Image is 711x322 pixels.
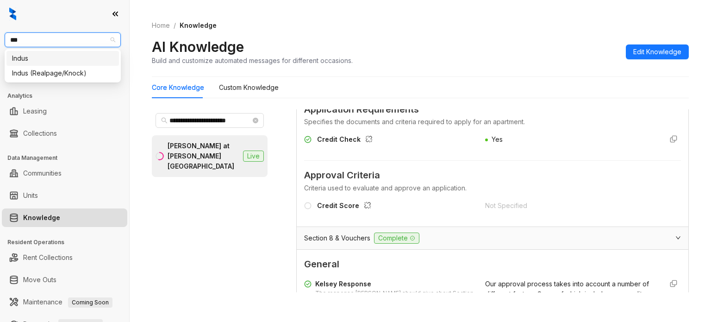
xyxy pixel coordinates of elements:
li: Move Outs [2,271,127,289]
li: Units [2,186,127,205]
a: Communities [23,164,62,183]
div: Core Knowledge [152,82,204,93]
h2: AI Knowledge [152,38,244,56]
span: Approval Criteria [304,168,681,183]
li: Leads [2,62,127,81]
div: Credit Check [317,134,376,146]
span: close-circle [253,118,258,123]
div: Build and customize automated messages for different occasions. [152,56,353,65]
span: General [304,257,681,271]
div: Indus (Realpage/Knock) [6,66,119,81]
a: Leasing [23,102,47,120]
h3: Data Management [7,154,129,162]
button: Edit Knowledge [626,44,689,59]
li: Collections [2,124,127,143]
div: Criteria used to evaluate and approve an application. [304,183,681,193]
h3: Resident Operations [7,238,129,246]
span: Coming Soon [68,297,112,308]
a: Move Outs [23,271,56,289]
div: Custom Knowledge [219,82,279,93]
span: Application Requirements [304,102,681,117]
div: Specifies the documents and criteria required to apply for an apartment. [304,117,681,127]
div: Credit Score [317,201,375,213]
div: The response [PERSON_NAME] should give about Section 8 and vouchers [315,289,474,307]
div: Indus (Realpage/Knock) [12,68,113,78]
img: logo [9,7,16,20]
span: Yes [492,135,503,143]
div: Section 8 & VouchersComplete [297,227,688,249]
span: search [161,117,168,124]
a: Home [150,20,172,31]
div: Indus [12,53,113,63]
h3: Analytics [7,92,129,100]
span: Knowledge [180,21,217,29]
li: Knowledge [2,208,127,227]
li: Maintenance [2,293,127,311]
li: / [174,20,176,31]
div: Indus [6,51,119,66]
a: Knowledge [23,208,60,227]
li: Leasing [2,102,127,120]
a: Units [23,186,38,205]
li: Communities [2,164,127,183]
span: Live [243,151,264,162]
a: Rent Collections [23,248,73,267]
span: Edit Knowledge [633,47,681,57]
li: Rent Collections [2,248,127,267]
div: [PERSON_NAME] at [PERSON_NAME][GEOGRAPHIC_DATA] [168,141,239,171]
span: expanded [675,235,681,240]
span: Section 8 & Vouchers [304,233,370,243]
div: Not Specified [485,201,655,211]
a: Collections [23,124,57,143]
span: Complete [374,233,419,244]
div: Kelsey Response [315,279,474,289]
